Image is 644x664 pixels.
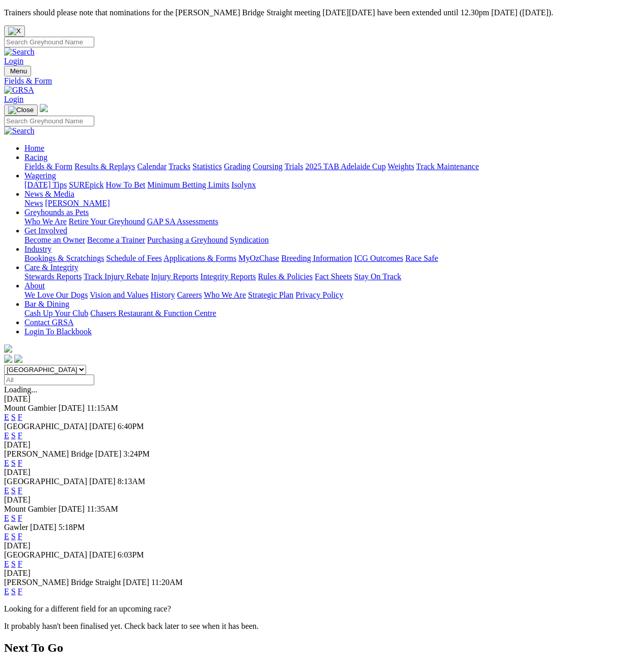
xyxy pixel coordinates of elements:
[89,477,116,486] span: [DATE]
[8,27,21,35] img: X
[248,290,293,299] a: Strategic Plan
[4,514,9,522] a: E
[24,144,44,152] a: Home
[30,523,57,532] span: [DATE]
[106,180,146,189] a: How To Bet
[151,578,183,587] span: 11:20AM
[230,235,269,244] a: Syndication
[238,254,279,262] a: MyOzChase
[147,180,229,189] a: Minimum Betting Limits
[24,281,45,290] a: About
[11,413,16,421] a: S
[4,76,640,86] div: Fields & Form
[354,254,403,262] a: ICG Outcomes
[84,272,149,281] a: Track Injury Rebate
[24,217,67,226] a: Who We Are
[4,422,87,431] span: [GEOGRAPHIC_DATA]
[11,532,16,541] a: S
[224,162,251,171] a: Grading
[281,254,352,262] a: Breeding Information
[405,254,438,262] a: Race Safe
[59,504,85,513] span: [DATE]
[4,541,640,550] div: [DATE]
[24,199,640,208] div: News & Media
[169,162,191,171] a: Tracks
[4,569,640,578] div: [DATE]
[24,327,92,336] a: Login To Blackbook
[87,404,118,412] span: 11:15AM
[4,523,28,532] span: Gawler
[4,550,87,559] span: [GEOGRAPHIC_DATA]
[40,104,48,112] img: logo-grsa-white.png
[305,162,386,171] a: 2025 TAB Adelaide Cup
[24,180,67,189] a: [DATE] Tips
[87,504,118,513] span: 11:35AM
[18,532,22,541] a: F
[4,25,25,37] button: Close
[24,162,640,171] div: Racing
[74,162,135,171] a: Results & Replays
[388,162,414,171] a: Weights
[24,226,67,235] a: Get Involved
[11,587,16,596] a: S
[4,95,23,103] a: Login
[4,8,640,17] p: Trainers should please note that nominations for the [PERSON_NAME] Bridge Straight meeting [DATE]...
[296,290,343,299] a: Privacy Policy
[4,116,94,126] input: Search
[106,254,162,262] a: Schedule of Fees
[18,413,22,421] a: F
[4,641,640,655] h2: Next To Go
[90,290,148,299] a: Vision and Values
[147,217,219,226] a: GAP SA Assessments
[204,290,246,299] a: Who We Are
[24,272,82,281] a: Stewards Reports
[90,309,216,317] a: Chasers Restaurant & Function Centre
[8,106,34,114] img: Close
[164,254,236,262] a: Applications & Forms
[4,344,12,353] img: logo-grsa-white.png
[24,190,74,198] a: News & Media
[4,449,93,458] span: [PERSON_NAME] Bridge
[24,162,72,171] a: Fields & Form
[24,300,69,308] a: Bar & Dining
[4,47,35,57] img: Search
[24,235,640,245] div: Get Involved
[24,309,640,318] div: Bar & Dining
[4,504,57,513] span: Mount Gambier
[18,514,22,522] a: F
[147,235,228,244] a: Purchasing a Greyhound
[18,459,22,467] a: F
[24,180,640,190] div: Wagering
[59,404,85,412] span: [DATE]
[123,578,149,587] span: [DATE]
[24,290,640,300] div: About
[24,208,89,217] a: Greyhounds as Pets
[24,309,88,317] a: Cash Up Your Club
[284,162,303,171] a: Trials
[24,153,47,162] a: Racing
[45,199,110,207] a: [PERSON_NAME]
[151,272,198,281] a: Injury Reports
[118,422,144,431] span: 6:40PM
[4,37,94,47] input: Search
[4,587,9,596] a: E
[18,560,22,568] a: F
[253,162,283,171] a: Coursing
[4,104,38,116] button: Toggle navigation
[18,587,22,596] a: F
[24,245,51,253] a: Industry
[4,431,9,440] a: E
[4,355,12,363] img: facebook.svg
[416,162,479,171] a: Track Maintenance
[24,254,640,263] div: Industry
[59,523,85,532] span: 5:18PM
[24,171,56,180] a: Wagering
[24,199,43,207] a: News
[315,272,352,281] a: Fact Sheets
[10,67,27,75] span: Menu
[4,468,640,477] div: [DATE]
[4,375,94,385] input: Select date
[69,180,103,189] a: SUREpick
[24,290,88,299] a: We Love Our Dogs
[4,604,640,614] p: Looking for a different field for an upcoming race?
